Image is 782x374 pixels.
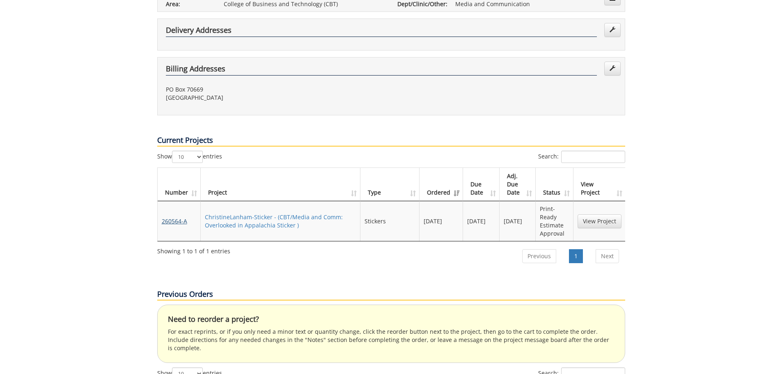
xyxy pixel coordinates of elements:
[360,201,420,241] td: Stickers
[168,328,615,352] p: For exact reprints, or if you only need a minor text or quantity change, click the reorder button...
[420,168,463,201] th: Ordered: activate to sort column ascending
[205,213,343,229] a: ChristineLanham-Sticker - (CBT/Media and Comm: Overlooked in Appalachia Sticker )
[463,168,500,201] th: Due Date: activate to sort column ascending
[561,151,625,163] input: Search:
[157,244,230,255] div: Showing 1 to 1 of 1 entries
[201,168,360,201] th: Project: activate to sort column ascending
[500,168,536,201] th: Adj. Due Date: activate to sort column ascending
[500,201,536,241] td: [DATE]
[172,151,203,163] select: Showentries
[158,168,201,201] th: Number: activate to sort column ascending
[604,23,621,37] a: Edit Addresses
[536,201,573,241] td: Print-Ready Estimate Approval
[604,62,621,76] a: Edit Addresses
[166,94,385,102] p: [GEOGRAPHIC_DATA]
[538,151,625,163] label: Search:
[166,26,597,37] h4: Delivery Addresses
[157,289,625,301] p: Previous Orders
[420,201,463,241] td: [DATE]
[536,168,573,201] th: Status: activate to sort column ascending
[166,85,385,94] p: PO Box 70669
[578,214,621,228] a: View Project
[596,249,619,263] a: Next
[157,135,625,147] p: Current Projects
[569,249,583,263] a: 1
[573,168,626,201] th: View Project: activate to sort column ascending
[157,151,222,163] label: Show entries
[522,249,556,263] a: Previous
[463,201,500,241] td: [DATE]
[166,65,597,76] h4: Billing Addresses
[168,315,615,324] h4: Need to reorder a project?
[162,217,187,225] a: 260564-A
[360,168,420,201] th: Type: activate to sort column ascending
